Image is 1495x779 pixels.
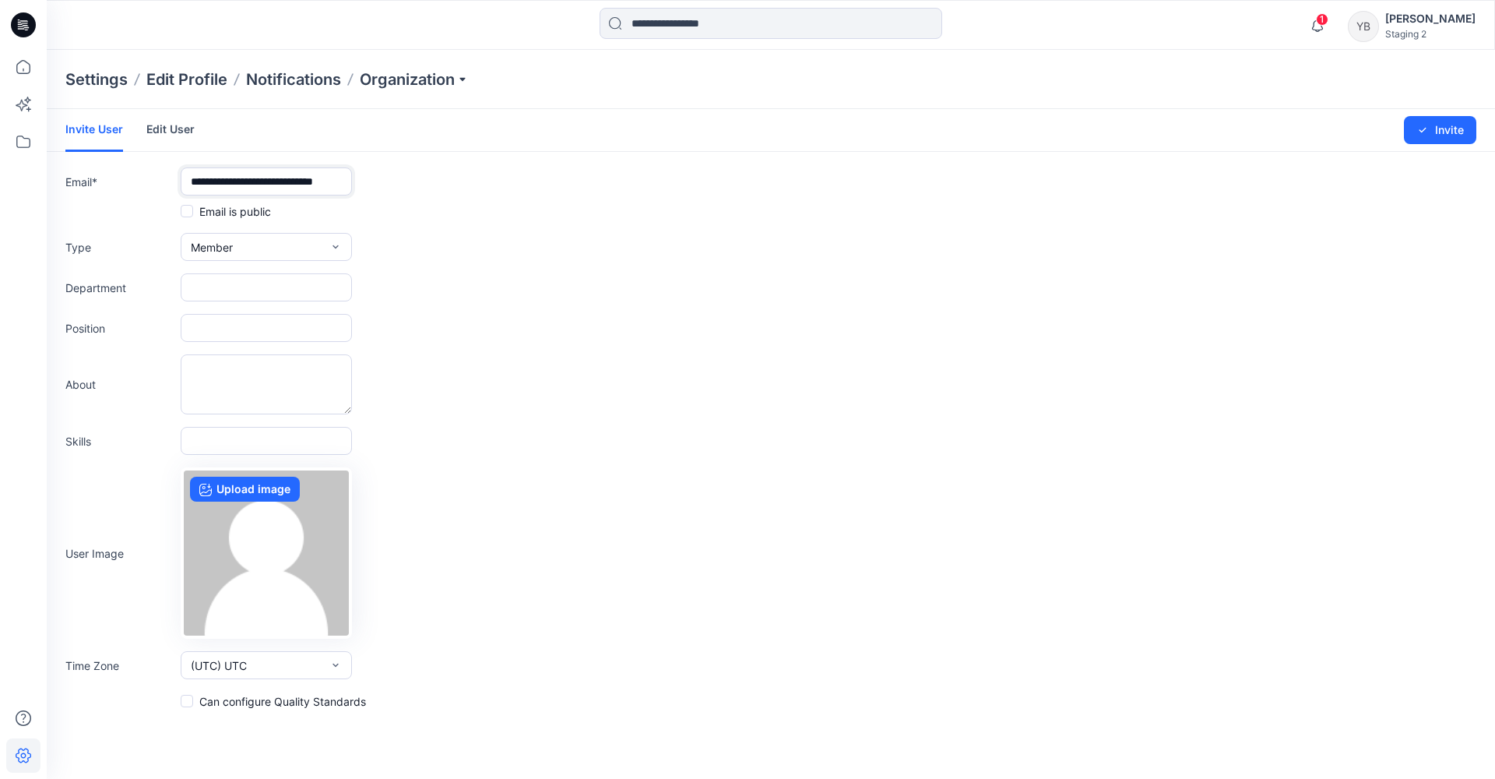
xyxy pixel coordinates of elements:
label: User Image [65,545,174,562]
div: [PERSON_NAME] [1385,9,1476,28]
div: Email is public [181,202,277,220]
label: Skills [65,433,174,449]
button: YB[PERSON_NAME]Staging 2 [1348,9,1476,41]
div: Can configure Quality Standards [181,692,372,710]
a: Edit User [146,109,195,150]
img: no-profile.png [184,471,349,636]
label: Department [65,280,174,296]
label: Upload image [190,477,300,502]
button: Organization [360,69,469,90]
span: YB [1348,11,1379,42]
p: Settings [65,69,128,90]
a: Invite User [65,109,123,152]
span: (UTC) UTC [191,657,247,674]
button: Member [181,233,352,261]
div: Staging 2 [1385,28,1476,40]
label: Type [65,239,174,256]
a: Notifications [246,69,341,90]
label: Email [65,174,174,190]
label: Time Zone [65,657,174,674]
label: Position [65,320,174,337]
span: Can configure Quality Standards [199,693,366,710]
label: About [65,376,174,393]
span: 1 [1316,13,1328,26]
span: Member [191,239,233,256]
button: (UTC) UTC [181,651,352,679]
span: Email is public [199,203,271,220]
a: Edit Profile [146,69,227,90]
button: Invite [1404,116,1476,144]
